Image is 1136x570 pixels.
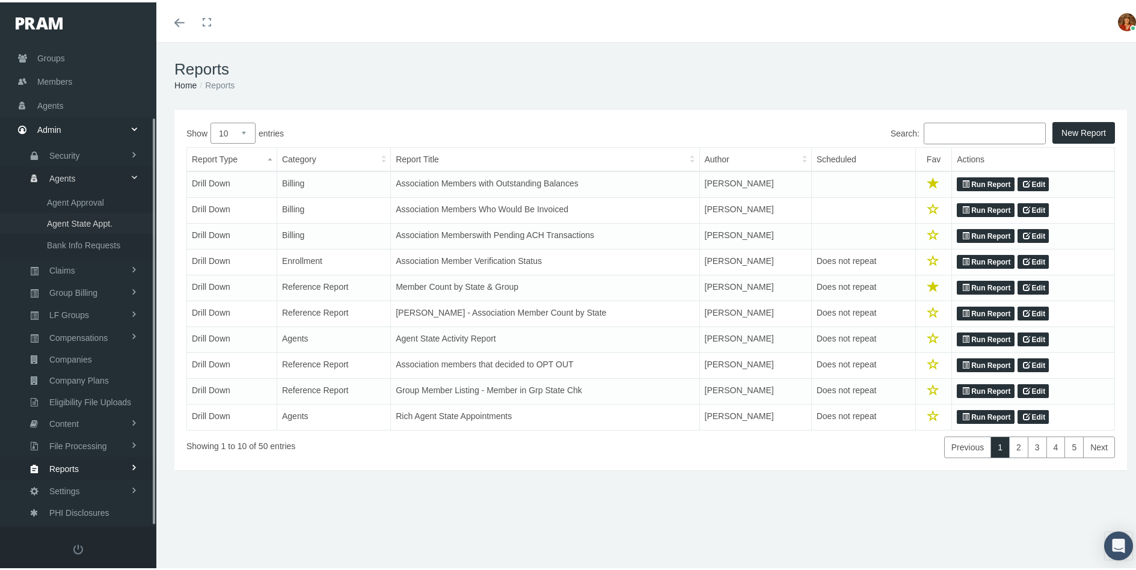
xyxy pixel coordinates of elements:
td: Reference Report [277,299,390,325]
span: Content [49,411,79,432]
td: Association Members Who Would Be Invoiced [391,195,699,221]
td: Drill Down [187,376,277,402]
span: Agent Approval [47,190,104,210]
td: Association Memberswith Pending ACH Transactions [391,221,699,247]
td: [PERSON_NAME] [699,325,811,351]
span: Security [49,143,80,164]
li: Reports [197,76,235,90]
td: Billing [277,195,390,221]
td: Does not repeat [811,376,915,402]
td: Does not repeat [811,402,915,428]
th: Category: activate to sort column ascending [277,146,390,170]
a: Edit [1018,408,1049,422]
td: [PERSON_NAME] [699,273,811,299]
td: [PERSON_NAME] [699,247,811,273]
td: Member Count by State & Group [391,273,699,299]
td: Reference Report [277,351,390,376]
div: Open Intercom Messenger [1104,529,1133,558]
td: Reference Report [277,376,390,402]
a: Edit [1018,304,1049,319]
a: Edit [1018,253,1049,267]
span: PHI Disclosures [49,500,109,521]
button: New Report [1052,120,1115,141]
th: Actions [952,146,1115,170]
td: [PERSON_NAME] [699,221,811,247]
span: Agents [49,166,76,186]
span: File Processing [49,434,107,454]
a: Edit [1018,227,1049,241]
a: 1 [990,434,1010,456]
td: Agent State Activity Report [391,325,699,351]
td: Drill Down [187,169,277,195]
th: Author: activate to sort column ascending [699,146,811,170]
a: Edit [1018,382,1049,396]
a: Run Report [957,408,1014,422]
a: Run Report [957,227,1014,241]
span: Settings [49,479,80,499]
td: Agents [277,402,390,428]
a: Run Report [957,201,1014,215]
td: Drill Down [187,299,277,325]
td: Drill Down [187,247,277,273]
span: Reports [49,456,79,477]
th: Report Type: activate to sort column descending [187,146,277,170]
span: Admin [37,116,61,139]
td: Association Member Verification Status [391,247,699,273]
td: Drill Down [187,195,277,221]
label: Search: [651,120,1046,142]
td: [PERSON_NAME] [699,351,811,376]
a: Run Report [957,253,1014,267]
a: Run Report [957,356,1014,370]
a: Edit [1018,175,1049,189]
img: S_Profile_Picture_5386.jpg [1118,11,1136,29]
a: 2 [1009,434,1028,456]
span: Company Plans [49,368,109,388]
a: Run Report [957,278,1014,293]
td: Does not repeat [811,273,915,299]
label: Show entries [186,120,651,141]
td: [PERSON_NAME] [699,376,811,402]
td: Does not repeat [811,351,915,376]
span: LF Groups [49,302,89,323]
th: Report Title: activate to sort column ascending [391,146,699,170]
td: Rich Agent State Appointments [391,402,699,428]
a: Edit [1018,278,1049,293]
span: Group Billing [49,280,97,301]
td: Drill Down [187,351,277,376]
span: Eligibility File Uploads [49,390,131,410]
td: Drill Down [187,273,277,299]
td: Drill Down [187,221,277,247]
td: [PERSON_NAME] [699,402,811,428]
th: Scheduled [811,146,915,170]
td: Billing [277,221,390,247]
select: Showentries [210,120,256,141]
td: Drill Down [187,402,277,428]
a: Edit [1018,201,1049,215]
td: Association Members with Outstanding Balances [391,169,699,195]
a: Next [1083,434,1115,456]
td: Reference Report [277,273,390,299]
img: PRAM_20_x_78.png [16,15,63,27]
a: Edit [1018,356,1049,370]
a: Run Report [957,382,1014,396]
a: 3 [1028,434,1047,456]
td: [PERSON_NAME] [699,195,811,221]
td: Group Member Listing - Member in Grp State Chk [391,376,699,402]
td: Does not repeat [811,299,915,325]
td: Billing [277,169,390,195]
td: Does not repeat [811,325,915,351]
td: [PERSON_NAME] [699,299,811,325]
a: Run Report [957,330,1014,345]
a: Home [174,78,197,88]
h1: Reports [174,58,1127,76]
td: Agents [277,325,390,351]
span: Agent State Appt. [47,211,112,231]
a: Run Report [957,304,1014,319]
span: Groups [37,44,65,67]
a: 4 [1046,434,1066,456]
span: Claims [49,258,75,278]
a: Edit [1018,330,1049,345]
th: Fav [915,146,951,170]
td: Drill Down [187,325,277,351]
span: Members [37,68,72,91]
